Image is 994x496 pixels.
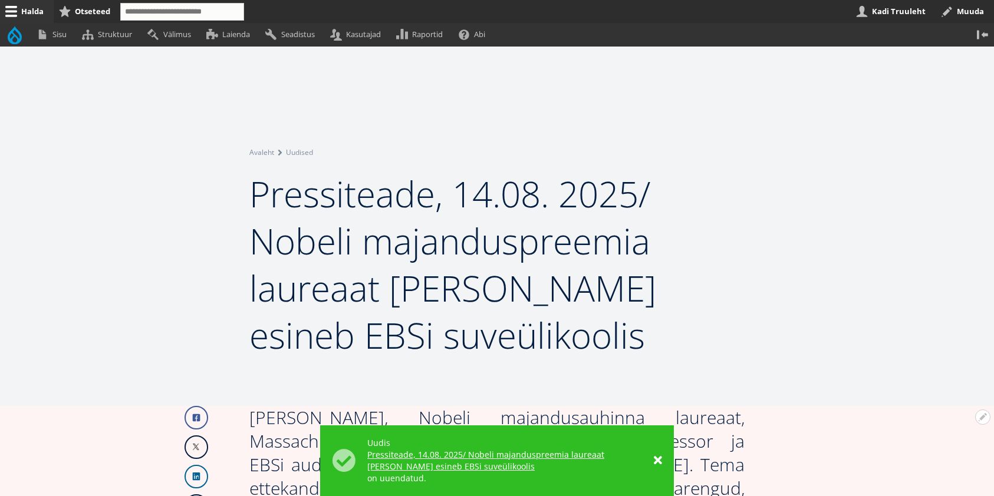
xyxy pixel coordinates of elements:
a: Struktuur [77,23,142,46]
a: Linkedin [185,465,208,488]
a: × [654,455,662,467]
button: Vertikaalasend [971,23,994,46]
a: Facebook [185,406,208,429]
button: Avatud Järgmine uudis seaded [975,409,990,425]
a: Sisu [31,23,77,46]
a: Uudised [286,147,313,158]
a: Seadistus [260,23,325,46]
a: Välimus [142,23,201,46]
a: Abi [453,23,496,46]
img: X [186,437,207,458]
div: Olekuteade [320,425,674,496]
a: Avaleht [249,147,274,158]
a: Laienda [201,23,260,46]
span: Pressiteade, 14.08. 2025/ Nobeli majanduspreemia laureaat [PERSON_NAME] esineb EBSi suveülikoolis [249,170,656,359]
a: Kasutajad [325,23,391,46]
div: Uudis on uuendatud. [367,437,642,484]
a: Raportid [391,23,453,46]
a: Pressiteade, 14.08. 2025/ Nobeli majanduspreemia laureaat [PERSON_NAME] esineb EBSi suveülikoolis [367,449,642,472]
